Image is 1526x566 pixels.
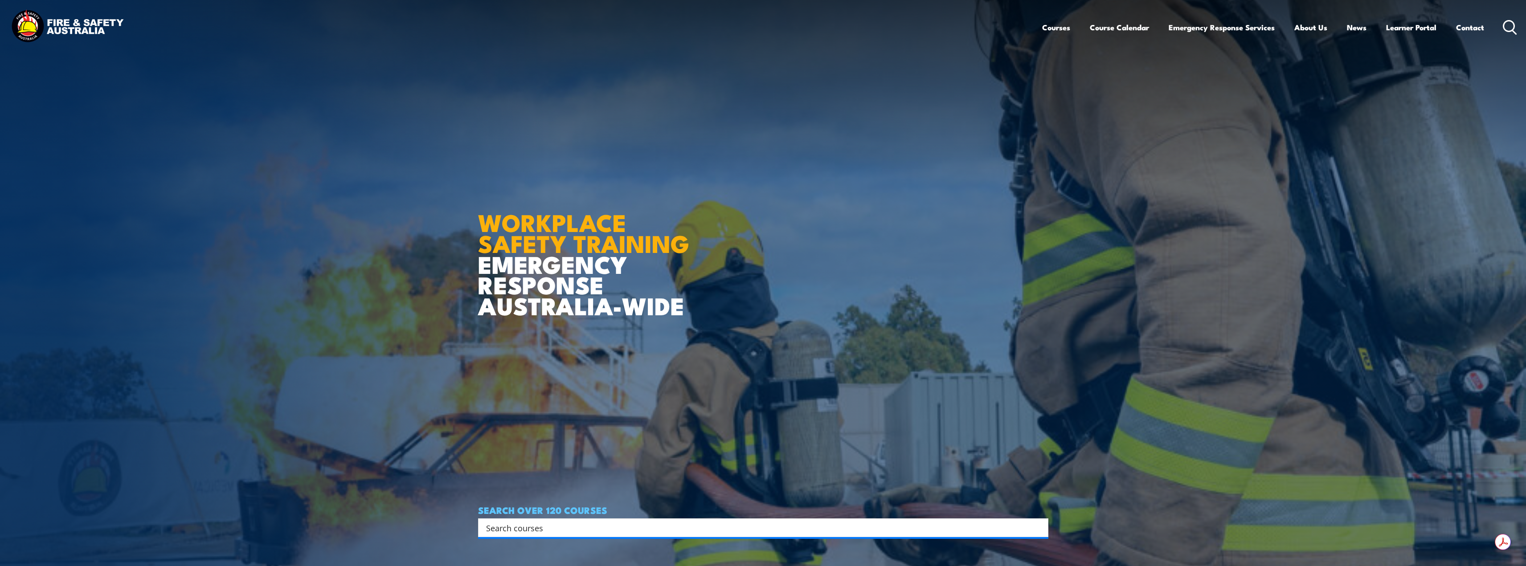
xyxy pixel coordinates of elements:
h4: SEARCH OVER 120 COURSES [478,505,1048,515]
a: News [1347,16,1366,39]
input: Search input [486,521,1029,534]
strong: WORKPLACE SAFETY TRAINING [478,203,689,261]
a: Contact [1456,16,1484,39]
a: Courses [1042,16,1070,39]
a: About Us [1294,16,1327,39]
form: Search form [488,521,1031,534]
button: Search magnifier button [1033,521,1045,534]
a: Learner Portal [1386,16,1436,39]
a: Emergency Response Services [1169,16,1275,39]
a: Course Calendar [1090,16,1149,39]
h1: EMERGENCY RESPONSE AUSTRALIA-WIDE [478,189,696,316]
